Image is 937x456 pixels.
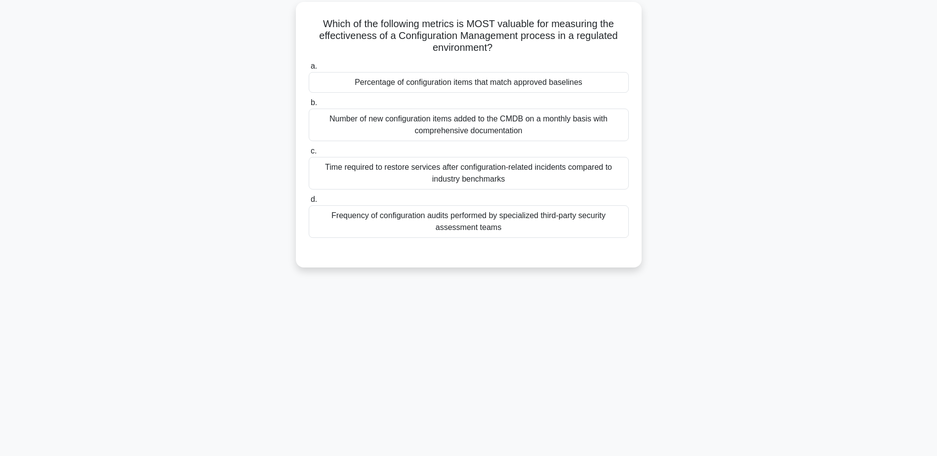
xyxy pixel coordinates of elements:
span: b. [311,98,317,107]
div: Number of new configuration items added to the CMDB on a monthly basis with comprehensive documen... [309,109,629,141]
div: Percentage of configuration items that match approved baselines [309,72,629,93]
div: Time required to restore services after configuration-related incidents compared to industry benc... [309,157,629,190]
span: a. [311,62,317,70]
span: c. [311,147,317,155]
span: d. [311,195,317,203]
div: Frequency of configuration audits performed by specialized third-party security assessment teams [309,205,629,238]
h5: Which of the following metrics is MOST valuable for measuring the effectiveness of a Configuratio... [308,18,630,54]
